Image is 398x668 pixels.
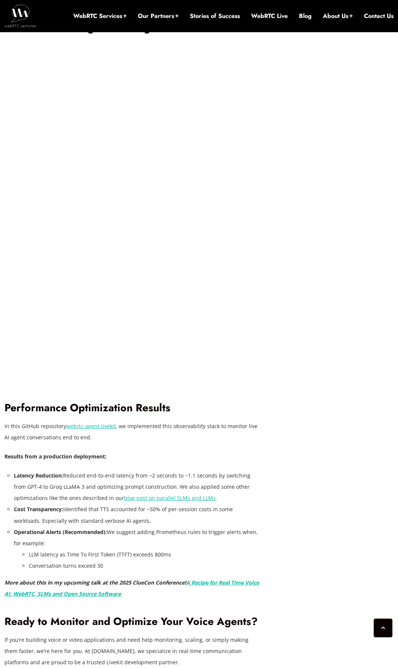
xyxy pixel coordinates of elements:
li: LLM latency as Time To First Token (TTFT) exceeds 800ms [29,549,259,560]
a: Contact Us [364,12,394,20]
h2: Demo: Monitoring a Voice Agent Parallel LLM [4,21,259,34]
p: In this GitHub repository , we implemented this observability stack to monitor live AI agent conv... [4,421,259,443]
a: Blog [299,12,312,20]
p: If you’re building voice or video applications and need help monitoring, scaling, or simply makin... [4,634,259,668]
strong: Results from a production deployment: [4,453,107,460]
li: Conversation turns exceed 30 [29,560,259,571]
li: Reduced end-to-end latency from ~2 seconds to ~1.1 seconds by switching from GPT-4 to Groq LLaMA ... [14,470,259,504]
li: We suggest adding Prometheus rules to trigger alerts when, for example: [14,527,259,571]
strong: Operational Alerts (Recommended): [14,528,107,536]
a: WebRTC Live [251,12,288,20]
a: About Us [323,12,353,20]
a: Stories of Success [190,12,240,20]
strong: Cost Transparency: [14,506,63,513]
h2: Ready to Monitor and Optimize Your Voice Agents? [4,615,259,628]
h2: Performance Optimization Results [4,402,259,415]
a: blog post on parallel SLMs and LLMs [124,494,216,501]
strong: Latency Reduction: [14,472,63,479]
a: webrtc-agent-livekit [66,423,116,430]
a: WebRTC Services [73,12,127,20]
iframe: Voice Agent Parallel LLM example with monitoring (Demo) [4,45,259,382]
li: Identified that TTS accounted for ~50% of per-session costs in some workloads. Especially with st... [14,504,259,526]
img: WebRTC.ventures [4,4,36,27]
em: More about this in my upcoming talk at the 2025 ClueCon Conference! [4,579,259,597]
a: Our Partners [138,12,179,20]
